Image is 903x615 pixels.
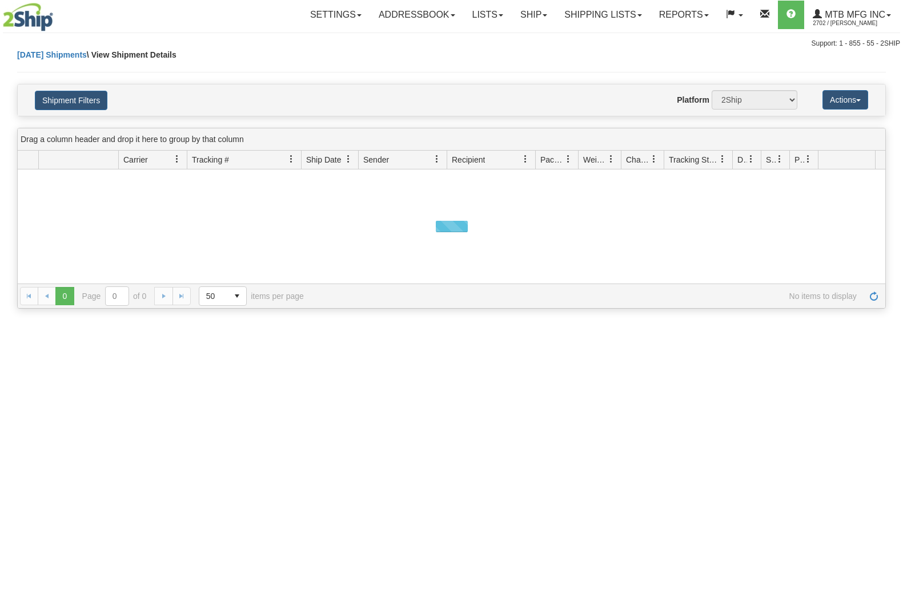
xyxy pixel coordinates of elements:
[644,149,664,169] a: Charge filter column settings
[3,3,53,31] img: logo2702.jpg
[199,286,247,306] span: Page sizes drop down
[192,154,229,165] span: Tracking #
[18,128,885,151] div: grid grouping header
[794,154,804,165] span: Pickup Status
[427,149,447,169] a: Sender filter column settings
[363,154,389,165] span: Sender
[804,1,900,29] a: MTB MFG INC 2702 / [PERSON_NAME]
[677,94,709,106] label: Platform
[540,154,564,165] span: Packages
[306,154,341,165] span: Ship Date
[206,290,221,302] span: 50
[17,50,87,59] a: [DATE] Shipments
[370,1,464,29] a: Addressbook
[123,154,148,165] span: Carrier
[228,287,246,305] span: select
[282,149,301,169] a: Tracking # filter column settings
[516,149,535,169] a: Recipient filter column settings
[339,149,358,169] a: Ship Date filter column settings
[302,1,370,29] a: Settings
[82,286,147,306] span: Page of 0
[601,149,621,169] a: Weight filter column settings
[583,154,607,165] span: Weight
[626,154,650,165] span: Charge
[35,91,107,110] button: Shipment Filters
[766,154,776,165] span: Shipment Issues
[737,154,747,165] span: Delivery Status
[741,149,761,169] a: Delivery Status filter column settings
[822,10,885,19] span: MTB MFG INC
[822,90,868,110] button: Actions
[770,149,789,169] a: Shipment Issues filter column settings
[813,18,898,29] span: 2702 / [PERSON_NAME]
[464,1,512,29] a: Lists
[512,1,556,29] a: Ship
[651,1,717,29] a: Reports
[320,292,857,301] span: No items to display
[669,154,719,165] span: Tracking Status
[55,287,74,305] span: Page 0
[167,149,187,169] a: Carrier filter column settings
[713,149,732,169] a: Tracking Status filter column settings
[798,149,818,169] a: Pickup Status filter column settings
[199,286,304,306] span: items per page
[556,1,650,29] a: Shipping lists
[87,50,176,59] span: \ View Shipment Details
[452,154,485,165] span: Recipient
[3,39,900,48] div: Support: 1 - 855 - 55 - 2SHIP
[559,149,578,169] a: Packages filter column settings
[865,287,883,305] a: Refresh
